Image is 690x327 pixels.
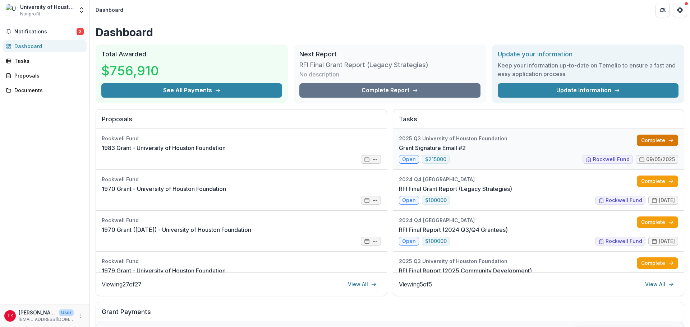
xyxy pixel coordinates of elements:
[3,55,87,67] a: Tasks
[637,135,678,146] a: Complete
[399,144,466,152] a: Grant Signature Email #2
[7,313,13,318] div: Terrylin G. Neale <terrylin@uhfdn.org>
[299,70,339,79] p: No description
[77,3,87,17] button: Open entity switcher
[498,50,678,58] h2: Update your information
[77,312,85,320] button: More
[19,316,74,323] p: [EMAIL_ADDRESS][DOMAIN_NAME]
[101,50,282,58] h2: Total Awarded
[399,266,532,275] a: RFI Final Report (2025 Community Development)
[399,184,512,193] a: RFI Final Grant Report (Legacy Strategies)
[20,11,40,17] span: Nonprofit
[498,61,678,78] h3: Keep your information up-to-date on Temelio to ensure a fast and easy application process.
[299,50,480,58] h2: Next Report
[344,279,381,290] a: View All
[102,266,226,275] a: 1979 Grant - University of Houston Foundation
[102,184,226,193] a: 1970 Grant - University of Houston Foundation
[102,144,226,152] a: 1983 Grant - University of Houston Foundation
[14,42,81,50] div: Dashboard
[101,61,159,80] h3: $756,910
[14,57,81,65] div: Tasks
[96,26,684,39] h1: Dashboard
[93,5,126,15] nav: breadcrumb
[299,61,428,69] h3: RFI Final Grant Report (Legacy Strategies)
[673,3,687,17] button: Get Help
[299,83,480,98] a: Complete Report
[14,87,81,94] div: Documents
[101,83,282,98] button: See All Payments
[399,115,678,129] h2: Tasks
[59,309,74,316] p: User
[3,70,87,81] a: Proposals
[102,115,381,129] h2: Proposals
[641,279,678,290] a: View All
[3,26,87,37] button: Notifications2
[637,216,678,228] a: Complete
[637,176,678,187] a: Complete
[3,40,87,52] a: Dashboard
[637,257,678,269] a: Complete
[96,6,123,14] div: Dashboard
[19,309,56,316] p: [PERSON_NAME] <[EMAIL_ADDRESS][DOMAIN_NAME]>
[102,280,142,289] p: Viewing 27 of 27
[655,3,670,17] button: Partners
[20,3,74,11] div: University of Houston Foundation
[77,28,84,35] span: 2
[399,225,508,234] a: RFI Final Report (2024 Q3/Q4 Grantees)
[102,308,678,322] h2: Grant Payments
[14,29,77,35] span: Notifications
[3,84,87,96] a: Documents
[399,280,432,289] p: Viewing 5 of 5
[102,225,251,234] a: 1970 Grant ([DATE]) - University of Houston Foundation
[6,4,17,16] img: University of Houston Foundation
[498,83,678,98] a: Update Information
[14,72,81,79] div: Proposals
